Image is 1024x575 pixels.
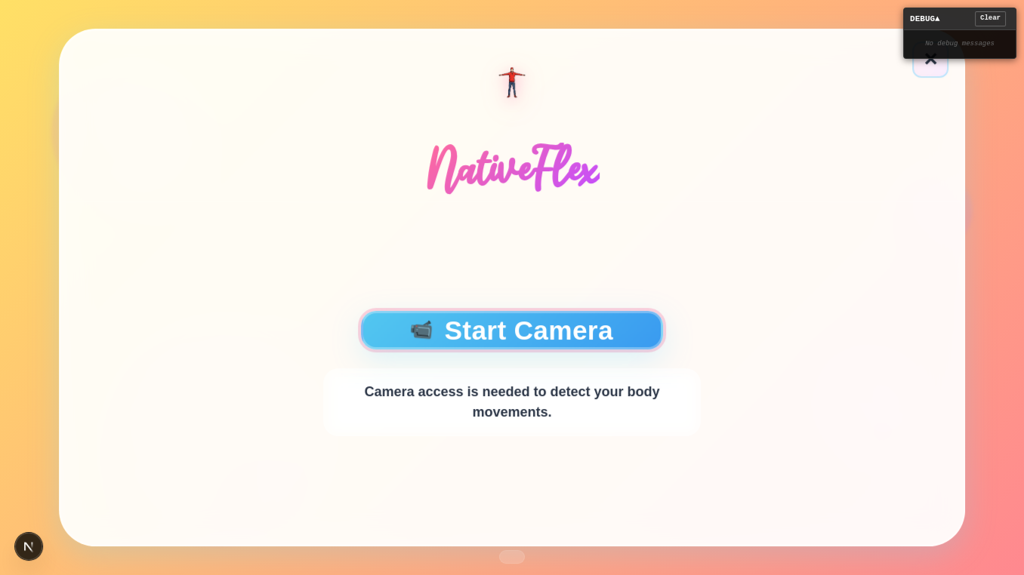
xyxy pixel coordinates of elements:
[907,33,1013,56] div: No debug messages
[975,11,1006,26] button: Clear
[494,64,530,100] img: NativeFlex Logo
[409,320,434,340] span: 📹
[912,42,948,78] button: Back to Main Menu
[323,369,701,437] p: Camera access is needed to detect your body movements.
[361,311,663,349] button: 📹Start Camera
[424,143,599,195] h1: NativeFlex
[910,13,940,26] span: DEBUG ▲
